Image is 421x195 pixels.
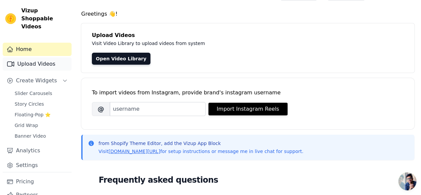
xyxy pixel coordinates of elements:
span: Banner Video [15,133,46,139]
p: Visit Video Library to upload videos from system [92,39,390,47]
h4: Upload Videos [92,31,404,39]
img: Vizup [5,13,16,24]
a: Upload Videos [3,57,72,71]
div: To import videos from Instagram, provide brand's instagram username [92,89,404,97]
a: Settings [3,159,72,172]
a: Home [3,43,72,56]
span: @ [92,102,110,116]
a: Open Video Library [92,53,150,65]
span: Grid Wrap [15,122,38,129]
span: Create Widgets [16,77,57,85]
span: Story Circles [15,101,44,107]
span: Slider Carousels [15,90,52,97]
a: Slider Carousels [11,89,72,98]
a: Analytics [3,144,72,157]
p: from Shopify Theme Editor, add the Vizup App Block [99,140,303,147]
a: Banner Video [11,131,72,141]
a: [DOMAIN_NAME][URL] [108,149,160,154]
a: Story Circles [11,99,72,109]
input: username [110,102,206,116]
button: Create Widgets [3,74,72,87]
h4: Greetings 👋! [81,10,414,18]
a: Floating-Pop ⭐ [11,110,72,119]
span: Vizup Shoppable Videos [21,7,69,31]
span: Floating-Pop ⭐ [15,111,51,118]
a: Pricing [3,175,72,188]
h2: Frequently asked questions [99,173,397,187]
a: Grid Wrap [11,121,72,130]
a: Open chat [398,172,416,190]
button: Import Instagram Reels [208,103,288,115]
p: Visit for setup instructions or message me in live chat for support. [99,148,303,155]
